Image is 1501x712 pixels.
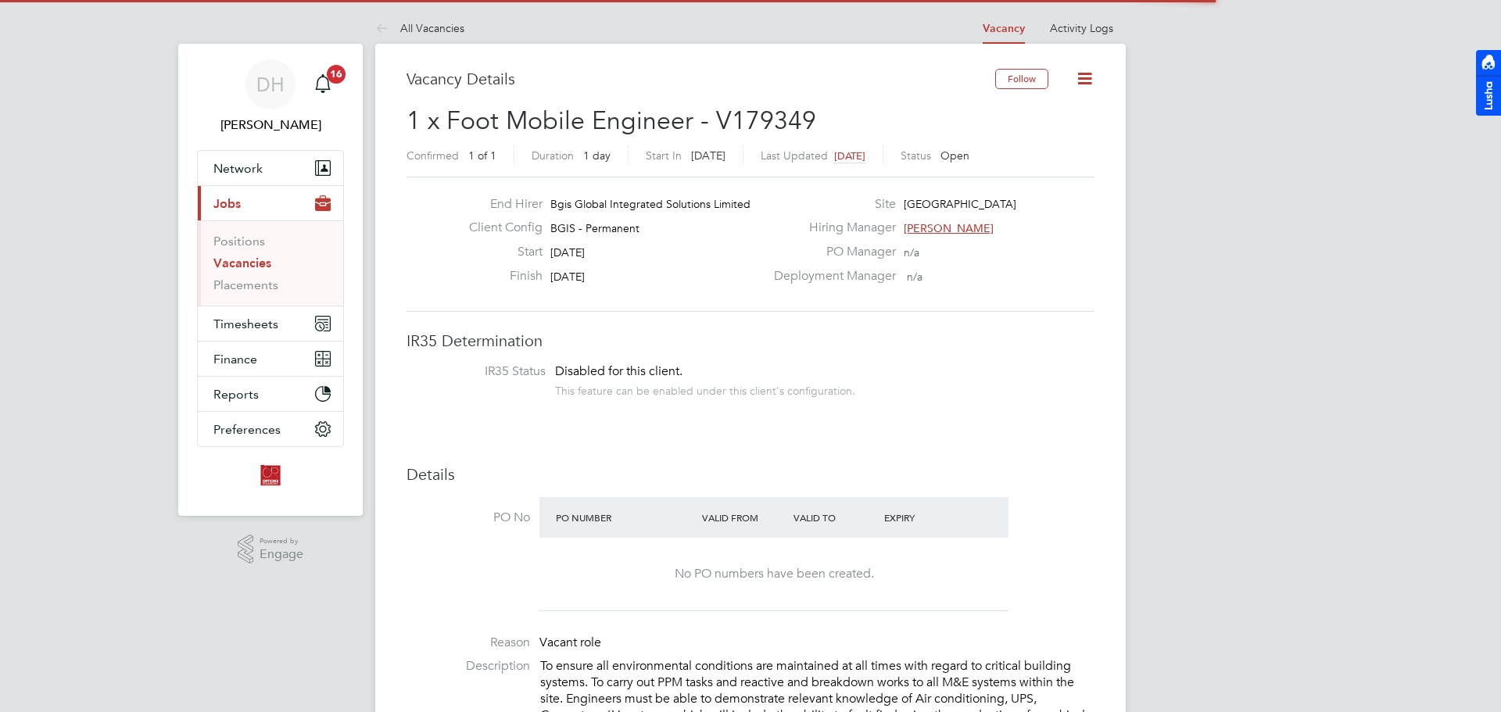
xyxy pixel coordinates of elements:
label: Start [457,244,543,260]
div: Valid From [698,503,790,531]
button: Preferences [198,412,343,446]
a: 16 [307,59,339,109]
label: Client Config [457,220,543,236]
span: Vacant role [539,635,601,650]
label: Start In [646,148,682,163]
span: BGIS - Permanent [550,221,639,235]
label: Status [901,148,931,163]
button: Reports [198,377,343,411]
label: Finish [457,268,543,284]
div: This feature can be enabled under this client's configuration. [555,380,855,398]
span: Engage [260,548,303,561]
a: All Vacancies [375,21,464,35]
span: Disabled for this client. [555,363,682,379]
span: Open [940,148,969,163]
label: Confirmed [407,148,459,163]
div: No PO numbers have been created. [555,566,993,582]
label: Last Updated [761,148,828,163]
button: Timesheets [198,306,343,341]
a: Placements [213,277,278,292]
button: Finance [198,342,343,376]
span: 16 [327,65,346,84]
a: Vacancies [213,256,271,270]
div: Jobs [198,220,343,306]
span: [DATE] [834,149,865,163]
span: 1 day [583,148,611,163]
span: [DATE] [691,148,725,163]
span: n/a [907,270,922,284]
div: PO Number [552,503,698,531]
div: Expiry [880,503,972,531]
a: Go to home page [197,463,344,488]
img: optionsresourcing-logo-retina.png [258,463,283,488]
nav: Main navigation [178,44,363,516]
label: Deployment Manager [765,268,896,284]
span: Network [213,161,263,176]
button: Network [198,151,343,185]
h3: Vacancy Details [407,69,995,89]
span: [DATE] [550,270,585,284]
span: Preferences [213,422,281,437]
span: [GEOGRAPHIC_DATA] [904,197,1016,211]
label: Duration [532,148,574,163]
label: IR35 Status [422,363,546,380]
span: Jobs [213,196,241,211]
a: Positions [213,234,265,249]
span: Daniel Hobbs [197,116,344,134]
div: Valid To [790,503,881,531]
label: PO Manager [765,244,896,260]
a: DH[PERSON_NAME] [197,59,344,134]
label: End Hirer [457,196,543,213]
a: Vacancy [983,22,1025,35]
span: [DATE] [550,245,585,259]
a: Activity Logs [1050,21,1113,35]
h3: IR35 Determination [407,331,1094,351]
a: Powered byEngage [238,535,304,564]
span: Finance [213,352,257,367]
span: 1 of 1 [468,148,496,163]
span: Bgis Global Integrated Solutions Limited [550,197,750,211]
span: n/a [904,245,919,259]
span: 1 x Foot Mobile Engineer - V179349 [407,106,816,136]
button: Jobs [198,186,343,220]
label: Description [407,658,530,674]
label: PO No [407,510,530,526]
label: Site [765,196,896,213]
span: Reports [213,387,259,402]
label: Reason [407,635,530,651]
button: Follow [995,69,1048,89]
span: [PERSON_NAME] [904,221,994,235]
span: Timesheets [213,317,278,331]
span: DH [256,74,285,95]
label: Hiring Manager [765,220,896,236]
h3: Details [407,464,1094,485]
span: Powered by [260,535,303,548]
